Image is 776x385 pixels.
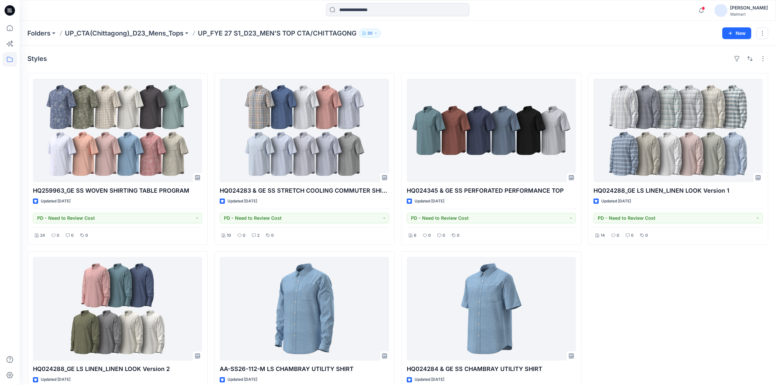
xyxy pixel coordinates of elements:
p: AA-SS26-112-M LS CHAMBRAY UTILITY SHIRT [220,364,389,374]
p: 6 [414,232,417,239]
p: 30 [367,30,373,37]
p: 0 [271,232,274,239]
button: New [722,27,751,39]
p: HQ024288_GE LS LINEN_LINEN LOOK Version 1 [593,186,763,195]
a: HQ024288_GE LS LINEN_LINEN LOOK Version 2 [33,257,202,361]
img: avatar [714,4,727,17]
button: 30 [359,29,381,38]
p: Updated [DATE] [601,198,631,205]
div: Walmart [730,12,768,17]
p: 0 [645,232,648,239]
a: HQ259963_GE SS WOVEN SHIRTING TABLE PROGRAM [33,79,202,182]
p: 0 [85,232,88,239]
a: AA-SS26-112-M LS CHAMBRAY UTILITY SHIRT [220,257,389,361]
p: 0 [457,232,460,239]
p: 0 [71,232,74,239]
p: HQ024284 & GE SS CHAMBRAY UTILITY SHIRT [407,364,576,374]
p: 0 [428,232,431,239]
p: 0 [631,232,634,239]
h4: Styles [27,55,47,63]
p: HQ024345 & GE SS PERFORATED PERFORMANCE TOP [407,186,576,195]
p: Updated [DATE] [415,376,444,383]
p: Updated [DATE] [41,198,70,205]
p: 0 [617,232,619,239]
p: HQ259963_GE SS WOVEN SHIRTING TABLE PROGRAM [33,186,202,195]
p: 14 [601,232,605,239]
a: Folders [27,29,51,38]
p: 10 [227,232,231,239]
a: HQ024283 & GE SS STRETCH COOLING COMMUTER SHIRT [220,79,389,182]
a: HQ024345 & GE SS PERFORATED PERFORMANCE TOP [407,79,576,182]
p: 0 [57,232,59,239]
a: UP_CTA(Chittagong)_D23_Mens_Tops [65,29,183,38]
p: HQ024283 & GE SS STRETCH COOLING COMMUTER SHIRT [220,186,389,195]
div: [PERSON_NAME] [730,4,768,12]
p: Updated [DATE] [227,376,257,383]
a: HQ024288_GE LS LINEN_LINEN LOOK Version 1 [593,79,763,182]
a: HQ024284 & GE SS CHAMBRAY UTILITY SHIRT [407,257,576,361]
p: HQ024288_GE LS LINEN_LINEN LOOK Version 2 [33,364,202,374]
p: UP_FYE 27 S1_D23_MEN’S TOP CTA/CHITTAGONG [198,29,357,38]
p: Updated [DATE] [415,198,444,205]
p: Updated [DATE] [41,376,70,383]
p: 0 [443,232,445,239]
p: 0 [243,232,245,239]
p: Updated [DATE] [227,198,257,205]
p: 2 [257,232,259,239]
p: 24 [40,232,45,239]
